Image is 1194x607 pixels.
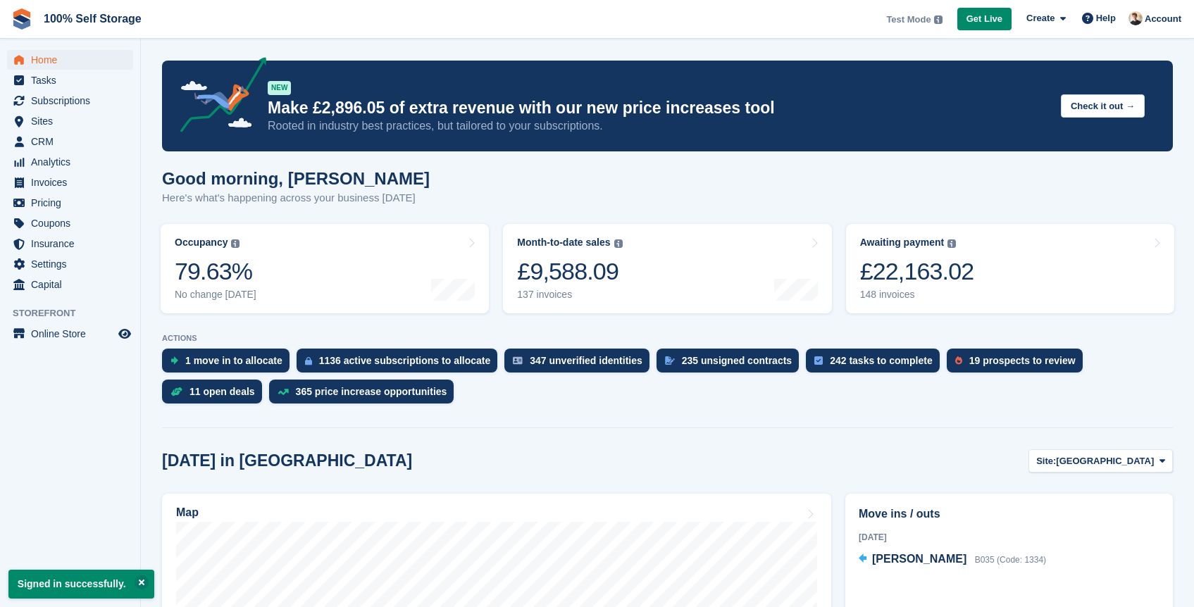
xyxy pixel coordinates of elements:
span: Test Mode [886,13,931,27]
p: Signed in successfully. [8,570,154,599]
a: 1 move in to allocate [162,349,297,380]
p: ACTIONS [162,334,1173,343]
button: Site: [GEOGRAPHIC_DATA] [1028,449,1173,473]
div: No change [DATE] [175,289,256,301]
div: 365 price increase opportunities [296,386,447,397]
div: 137 invoices [517,289,622,301]
h2: [DATE] in [GEOGRAPHIC_DATA] [162,451,412,470]
a: Get Live [957,8,1012,31]
a: 235 unsigned contracts [657,349,806,380]
div: £9,588.09 [517,257,622,286]
a: 1136 active subscriptions to allocate [297,349,505,380]
img: icon-info-grey-7440780725fd019a000dd9b08b2336e03edf1995a4989e88bcd33f0948082b44.svg [231,239,240,248]
img: deal-1b604bf984904fb50ccaf53a9ad4b4a5d6e5aea283cecdc64d6e3604feb123c2.svg [170,387,182,396]
a: menu [7,213,133,233]
div: 242 tasks to complete [830,355,933,366]
div: Awaiting payment [860,237,945,249]
a: menu [7,324,133,344]
span: Analytics [31,152,116,172]
img: Oliver [1128,11,1143,25]
p: Rooted in industry best practices, but tailored to your subscriptions. [268,118,1050,134]
a: menu [7,254,133,274]
span: B035 (Code: 1334) [975,555,1046,565]
img: task-75834270c22a3079a89374b754ae025e5fb1db73e45f91037f5363f120a921f8.svg [814,356,823,365]
a: menu [7,50,133,70]
div: 1 move in to allocate [185,355,282,366]
span: [GEOGRAPHIC_DATA] [1056,454,1154,468]
img: move_ins_to_allocate_icon-fdf77a2bb77ea45bf5b3d319d69a93e2d87916cf1d5bf7949dd705db3b84f3ca.svg [170,356,178,365]
img: price_increase_opportunities-93ffe204e8149a01c8c9dc8f82e8f89637d9d84a8eef4429ea346261dce0b2c0.svg [278,389,289,395]
span: Online Store [31,324,116,344]
div: 347 unverified identities [530,355,642,366]
a: menu [7,91,133,111]
span: Settings [31,254,116,274]
div: Occupancy [175,237,228,249]
span: Pricing [31,193,116,213]
div: 19 prospects to review [969,355,1076,366]
div: £22,163.02 [860,257,974,286]
span: Sites [31,111,116,131]
span: Insurance [31,234,116,254]
a: Occupancy 79.63% No change [DATE] [161,224,489,313]
h1: Good morning, [PERSON_NAME] [162,169,430,188]
a: 242 tasks to complete [806,349,947,380]
span: Home [31,50,116,70]
img: prospect-51fa495bee0391a8d652442698ab0144808aea92771e9ea1ae160a38d050c398.svg [955,356,962,365]
a: Preview store [116,325,133,342]
img: contract_signature_icon-13c848040528278c33f63329250d36e43548de30e8caae1d1a13099fd9432cc5.svg [665,356,675,365]
span: Tasks [31,70,116,90]
h2: Move ins / outs [859,506,1159,522]
span: Invoices [31,173,116,192]
span: Site: [1036,454,1056,468]
img: verify_identity-adf6edd0f0f0b5bbfe63781bf79b02c33cf7c696d77639b501bdc392416b5a36.svg [513,356,523,365]
img: icon-info-grey-7440780725fd019a000dd9b08b2336e03edf1995a4989e88bcd33f0948082b44.svg [934,15,943,24]
p: Make £2,896.05 of extra revenue with our new price increases tool [268,98,1050,118]
a: Awaiting payment £22,163.02 148 invoices [846,224,1174,313]
span: Subscriptions [31,91,116,111]
a: menu [7,173,133,192]
a: menu [7,132,133,151]
a: 347 unverified identities [504,349,657,380]
a: [PERSON_NAME] B035 (Code: 1334) [859,551,1046,569]
img: active_subscription_to_allocate_icon-d502201f5373d7db506a760aba3b589e785aa758c864c3986d89f69b8ff3... [305,356,312,365]
a: menu [7,193,133,213]
div: NEW [268,81,291,95]
div: Month-to-date sales [517,237,610,249]
span: CRM [31,132,116,151]
a: 11 open deals [162,380,269,411]
img: price-adjustments-announcement-icon-8257ccfd72463d97f412b2fc003d46551f7dbcb40ab6d574587a9cd5c0d94... [168,57,267,137]
img: icon-info-grey-7440780725fd019a000dd9b08b2336e03edf1995a4989e88bcd33f0948082b44.svg [947,239,956,248]
span: Storefront [13,306,140,320]
h2: Map [176,506,199,519]
button: Check it out → [1061,94,1145,118]
span: Get Live [966,12,1002,26]
a: menu [7,111,133,131]
div: 1136 active subscriptions to allocate [319,355,491,366]
img: stora-icon-8386f47178a22dfd0bd8f6a31ec36ba5ce8667c1dd55bd0f319d3a0aa187defe.svg [11,8,32,30]
a: menu [7,275,133,294]
a: menu [7,152,133,172]
div: 79.63% [175,257,256,286]
a: 100% Self Storage [38,7,147,30]
a: menu [7,234,133,254]
div: [DATE] [859,531,1159,544]
span: Create [1026,11,1055,25]
a: 365 price increase opportunities [269,380,461,411]
a: Month-to-date sales £9,588.09 137 invoices [503,224,831,313]
p: Here's what's happening across your business [DATE] [162,190,430,206]
div: 11 open deals [189,386,255,397]
a: menu [7,70,133,90]
span: Coupons [31,213,116,233]
img: icon-info-grey-7440780725fd019a000dd9b08b2336e03edf1995a4989e88bcd33f0948082b44.svg [614,239,623,248]
div: 235 unsigned contracts [682,355,792,366]
a: 19 prospects to review [947,349,1090,380]
span: Capital [31,275,116,294]
div: 148 invoices [860,289,974,301]
span: Help [1096,11,1116,25]
span: Account [1145,12,1181,26]
span: [PERSON_NAME] [872,553,966,565]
